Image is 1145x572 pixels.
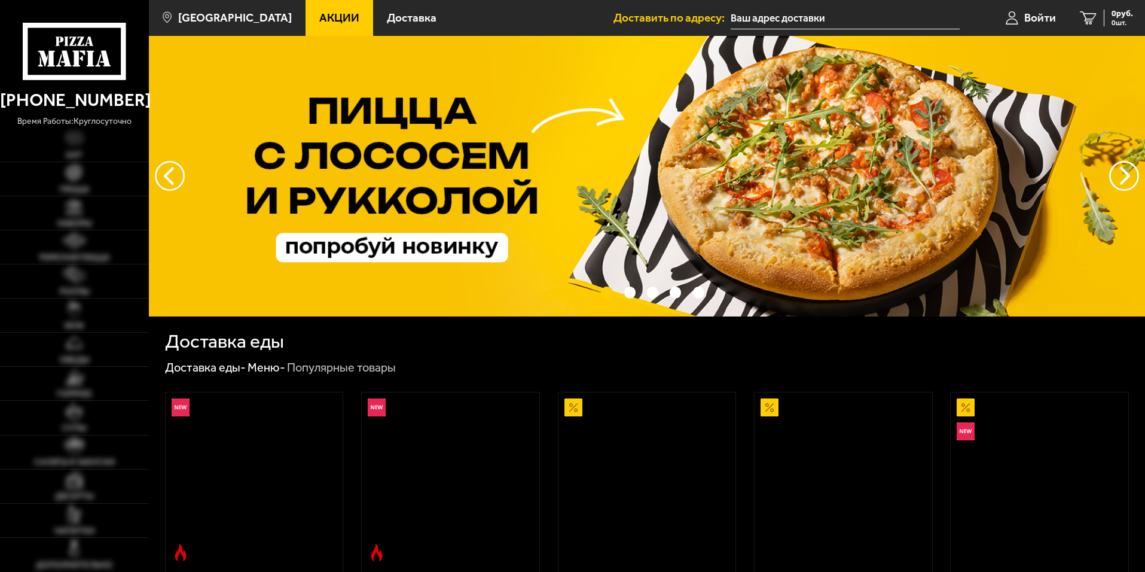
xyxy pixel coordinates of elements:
[66,151,83,160] span: Хит
[55,492,93,501] span: Десерты
[172,398,190,416] img: Новинка
[368,544,386,562] img: Острое блюдо
[178,12,292,23] span: [GEOGRAPHIC_DATA]
[693,287,704,298] button: точки переключения
[172,544,190,562] img: Острое блюдо
[62,424,86,433] span: Супы
[155,161,185,191] button: следующий
[761,398,778,416] img: Акционный
[287,360,396,376] div: Популярные товары
[60,185,89,194] span: Пицца
[34,458,115,467] span: Салаты и закуски
[60,288,89,296] span: Роллы
[319,12,359,23] span: Акции
[362,393,539,567] a: НовинкаОстрое блюдоРимская с мясным ассорти
[387,12,436,23] span: Доставка
[613,12,731,23] span: Доставить по адресу:
[57,390,92,398] span: Горячее
[755,393,932,567] a: АкционныйПепперони 25 см (толстое с сыром)
[165,332,284,351] h1: Доставка еды
[957,422,975,440] img: Новинка
[54,527,94,536] span: Напитки
[1109,161,1139,191] button: предыдущий
[957,398,975,416] img: Акционный
[165,360,246,375] a: Доставка еды-
[624,287,636,298] button: точки переключения
[564,398,582,416] img: Акционный
[1024,12,1056,23] span: Войти
[647,287,658,298] button: точки переключения
[558,393,736,567] a: АкционныйАль-Шам 25 см (тонкое тесто)
[65,322,84,330] span: WOK
[368,398,386,416] img: Новинка
[248,360,285,375] a: Меню-
[670,287,681,298] button: точки переключения
[60,356,89,364] span: Обеды
[1112,10,1133,18] span: 0 руб.
[57,220,91,228] span: Наборы
[731,7,960,29] input: Ваш адрес доставки
[39,254,109,262] span: Римская пицца
[1112,19,1133,26] span: 0 шт.
[166,393,343,567] a: НовинкаОстрое блюдоРимская с креветками
[601,287,612,298] button: точки переключения
[36,561,112,570] span: Дополнительно
[951,393,1128,567] a: АкционныйНовинкаВсё включено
